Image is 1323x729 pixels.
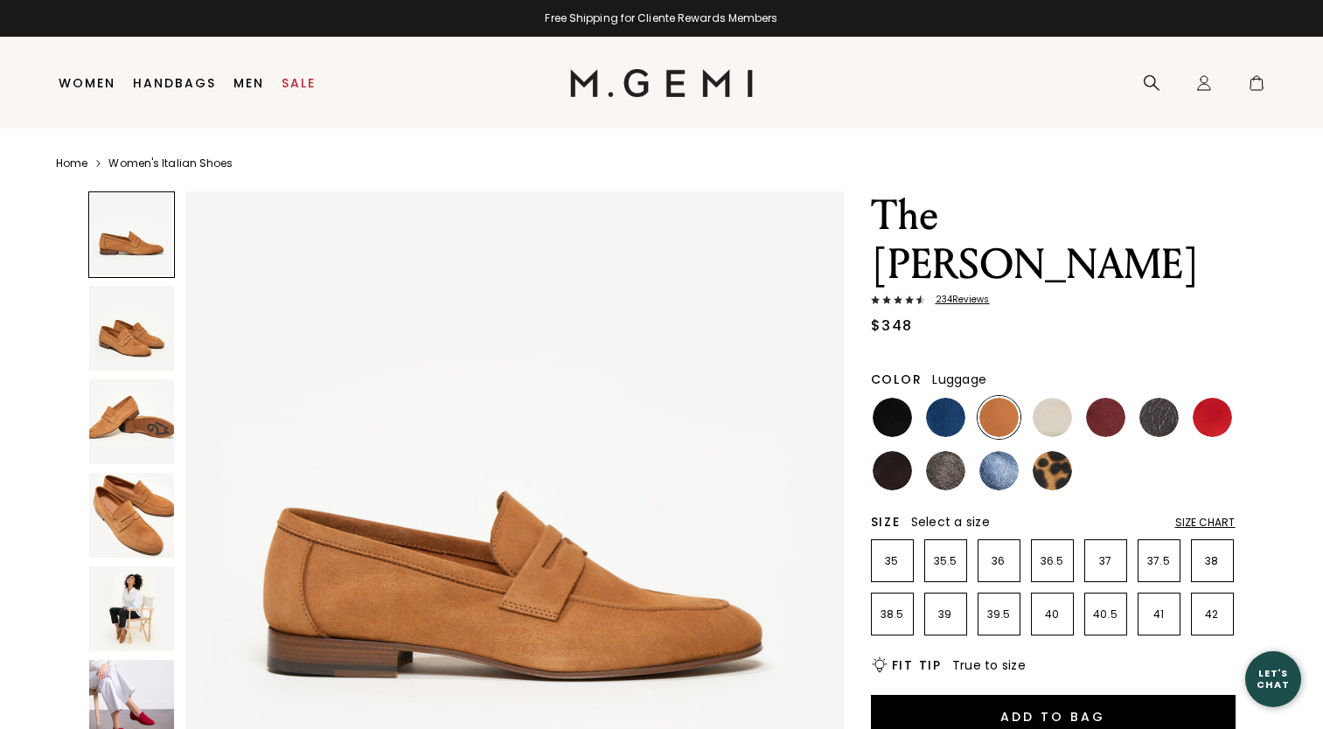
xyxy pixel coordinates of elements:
img: Cocoa [926,451,965,490]
img: Black [873,398,912,437]
img: Burgundy [1086,398,1125,437]
a: Sale [282,76,316,90]
img: The Sacca Donna [89,286,174,371]
p: 38 [1192,554,1233,568]
img: Dark Chocolate [873,451,912,490]
span: Luggage [932,371,986,388]
p: 41 [1138,607,1180,621]
a: Men [233,76,264,90]
img: Luggage [979,398,1019,437]
img: Light Oatmeal [1033,398,1072,437]
img: The Sacca Donna [89,566,174,651]
p: 40 [1032,607,1073,621]
h2: Size [871,515,901,529]
img: The Sacca Donna [89,473,174,558]
p: 39 [925,607,966,621]
a: 234Reviews [871,295,1236,309]
img: M.Gemi [570,69,753,97]
div: $348 [871,316,913,337]
span: True to size [952,656,1026,674]
img: Sapphire [979,451,1019,490]
p: 37 [1085,554,1126,568]
a: Home [56,156,87,170]
p: 35 [872,554,913,568]
p: 42 [1192,607,1233,621]
span: 234 Review s [925,295,990,305]
p: 39.5 [978,607,1020,621]
a: Handbags [133,76,216,90]
div: Size Chart [1175,516,1236,530]
a: Women's Italian Shoes [108,156,233,170]
p: 35.5 [925,554,966,568]
a: Women [59,76,115,90]
div: Let's Chat [1245,668,1301,690]
img: Sunset Red [1193,398,1232,437]
h1: The [PERSON_NAME] [871,191,1236,289]
p: 36 [978,554,1020,568]
p: 40.5 [1085,607,1126,621]
img: The Sacca Donna [89,379,174,464]
p: 37.5 [1138,554,1180,568]
p: 36.5 [1032,554,1073,568]
h2: Color [871,372,923,386]
span: Select a size [911,513,990,531]
img: Leopard [1033,451,1072,490]
h2: Fit Tip [892,658,942,672]
p: 38.5 [872,607,913,621]
img: Dark Gunmetal [1139,398,1179,437]
img: Navy [926,398,965,437]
